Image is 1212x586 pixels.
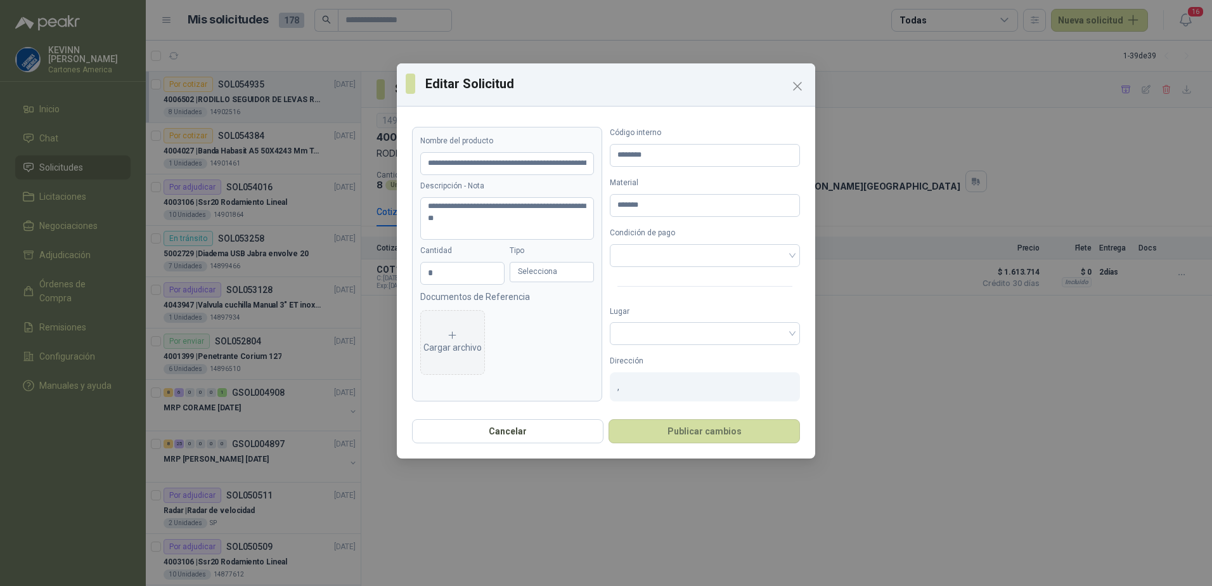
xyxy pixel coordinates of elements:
[610,372,800,401] div: ,
[412,419,603,443] button: Cancelar
[787,76,808,96] button: Close
[610,306,800,318] label: Lugar
[423,330,482,355] div: Cargar archivo
[420,135,594,147] label: Nombre del producto
[610,177,800,189] label: Material
[510,262,594,282] div: Selecciona
[420,180,594,192] label: Descripción - Nota
[610,355,800,367] label: Dirección
[420,290,594,304] p: Documentos de Referencia
[609,419,800,443] button: Publicar cambios
[425,74,806,93] h3: Editar Solicitud
[610,127,800,139] label: Código interno
[610,227,800,239] label: Condición de pago
[510,245,594,257] label: Tipo
[420,245,505,257] label: Cantidad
